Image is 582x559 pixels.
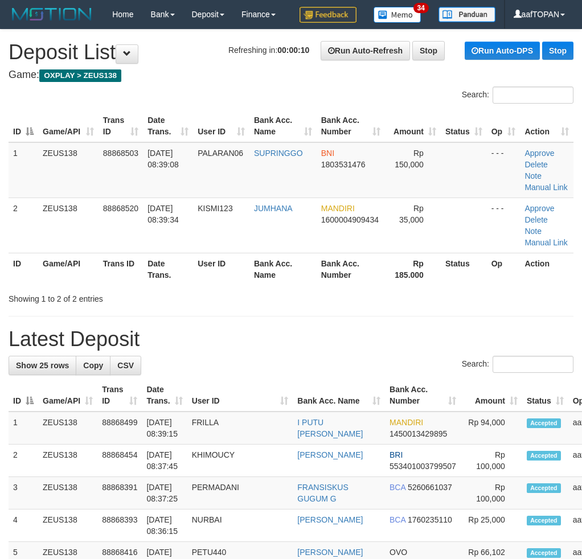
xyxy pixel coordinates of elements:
[38,412,97,445] td: ZEUS138
[317,110,386,142] th: Bank Acc. Number: activate to sort column ascending
[297,548,363,557] a: [PERSON_NAME]
[38,477,97,509] td: ZEUS138
[374,7,421,23] img: Button%20Memo.svg
[187,379,293,412] th: User ID: activate to sort column ascending
[187,477,293,509] td: PERMADANI
[390,515,405,524] span: BCA
[524,171,542,180] a: Note
[38,445,97,477] td: ZEUS138
[297,450,363,459] a: [PERSON_NAME]
[9,41,573,64] h1: Deposit List
[198,204,232,213] span: KISMI123
[9,509,38,542] td: 4
[38,110,99,142] th: Game/API: activate to sort column ascending
[228,46,309,55] span: Refreshing in:
[461,477,522,509] td: Rp 100,000
[38,509,97,542] td: ZEUS138
[142,477,187,509] td: [DATE] 08:37:25
[522,379,568,412] th: Status: activate to sort column ascending
[493,356,573,373] input: Search:
[97,445,142,477] td: 88868454
[408,483,452,492] span: Copy 5260661037 to clipboard
[297,515,363,524] a: [PERSON_NAME]
[527,516,561,525] span: Accepted
[385,110,441,142] th: Amount: activate to sort column ascending
[39,69,121,82] span: OXPLAY > ZEUS138
[524,238,568,247] a: Manual Link
[390,462,456,471] span: Copy 553401003799507 to clipboard
[9,69,573,81] h4: Game:
[524,215,547,224] a: Delete
[97,379,142,412] th: Trans ID: activate to sort column ascending
[462,87,573,104] label: Search:
[390,418,423,427] span: MANDIRI
[117,361,134,370] span: CSV
[412,41,445,60] a: Stop
[193,110,249,142] th: User ID: activate to sort column ascending
[9,477,38,509] td: 3
[249,253,317,285] th: Bank Acc. Name
[143,110,193,142] th: Date Trans.: activate to sort column ascending
[487,253,520,285] th: Op
[103,149,138,158] span: 88868503
[297,418,363,438] a: I PUTU [PERSON_NAME]
[487,198,520,253] td: - - -
[38,198,99,253] td: ZEUS138
[527,418,561,428] span: Accepted
[390,483,405,492] span: BCA
[413,3,429,13] span: 34
[9,110,38,142] th: ID: activate to sort column descending
[142,412,187,445] td: [DATE] 08:39:15
[297,483,348,503] a: FRANSISKUS GUGUM G
[321,204,355,213] span: MANDIRI
[99,253,143,285] th: Trans ID
[524,160,547,169] a: Delete
[9,445,38,477] td: 2
[300,7,356,23] img: Feedback.jpg
[542,42,573,60] a: Stop
[321,149,334,158] span: BNI
[9,198,38,253] td: 2
[461,445,522,477] td: Rp 100,000
[441,110,487,142] th: Status: activate to sort column ascending
[9,328,573,351] h1: Latest Deposit
[520,253,573,285] th: Action
[461,412,522,445] td: Rp 94,000
[9,379,38,412] th: ID: activate to sort column descending
[143,253,193,285] th: Date Trans.
[147,149,179,169] span: [DATE] 08:39:08
[193,253,249,285] th: User ID
[317,253,386,285] th: Bank Acc. Number
[441,253,487,285] th: Status
[16,361,69,370] span: Show 25 rows
[465,42,540,60] a: Run Auto-DPS
[493,87,573,104] input: Search:
[9,142,38,198] td: 1
[385,379,461,412] th: Bank Acc. Number: activate to sort column ascending
[9,289,234,305] div: Showing 1 to 2 of 2 entries
[254,204,293,213] a: JUMHANA
[198,149,243,158] span: PALARAN06
[9,6,95,23] img: MOTION_logo.png
[390,450,403,459] span: BRI
[487,110,520,142] th: Op: activate to sort column ascending
[277,46,309,55] strong: 00:00:10
[187,509,293,542] td: NURBAI
[390,429,447,438] span: Copy 1450013429895 to clipboard
[321,41,410,60] a: Run Auto-Refresh
[76,356,110,375] a: Copy
[103,204,138,213] span: 88868520
[399,204,424,224] span: Rp 35,000
[9,356,76,375] a: Show 25 rows
[524,149,554,158] a: Approve
[461,379,522,412] th: Amount: activate to sort column ascending
[520,110,573,142] th: Action: activate to sort column ascending
[408,515,452,524] span: Copy 1760235110 to clipboard
[385,253,441,285] th: Rp 185.000
[527,548,561,558] span: Accepted
[38,379,97,412] th: Game/API: activate to sort column ascending
[187,445,293,477] td: KHIMOUCY
[9,412,38,445] td: 1
[142,379,187,412] th: Date Trans.: activate to sort column ascending
[97,412,142,445] td: 88868499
